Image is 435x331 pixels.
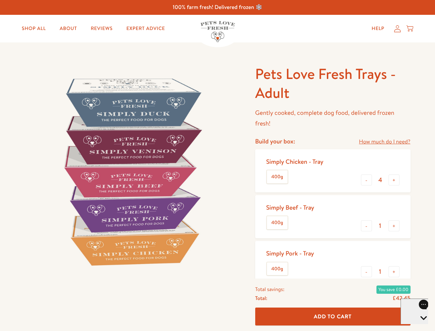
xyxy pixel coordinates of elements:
[389,266,400,277] button: +
[366,22,390,36] a: Help
[85,22,118,36] a: Reviews
[359,137,410,147] a: How much do I need?
[25,64,239,279] img: Pets Love Fresh Trays - Adult
[16,22,51,36] a: Shop All
[255,308,411,326] button: Add To Cart
[267,216,288,229] label: 400g
[401,299,428,324] iframe: Gorgias live chat messenger
[393,294,411,302] span: £42.45
[361,220,372,231] button: -
[267,170,288,183] label: 400g
[266,158,323,165] div: Simply Chicken - Tray
[376,285,411,294] span: You save £0.00
[266,249,314,257] div: Simply Pork - Tray
[361,174,372,185] button: -
[266,203,314,211] div: Simply Beef - Tray
[267,262,288,275] label: 400g
[255,108,411,129] p: Gently cooked, complete dog food, delivered frozen fresh!
[255,285,284,294] span: Total savings:
[389,174,400,185] button: +
[361,266,372,277] button: -
[255,137,295,145] h4: Build your box:
[255,294,267,303] span: Total:
[389,220,400,231] button: +
[54,22,82,36] a: About
[200,21,235,42] img: Pets Love Fresh
[314,313,352,320] span: Add To Cart
[255,64,411,102] h1: Pets Love Fresh Trays - Adult
[121,22,170,36] a: Expert Advice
